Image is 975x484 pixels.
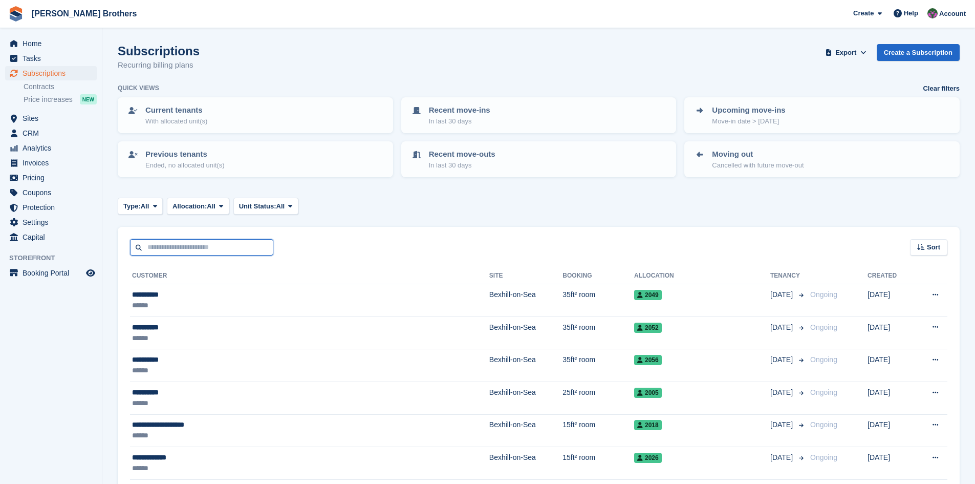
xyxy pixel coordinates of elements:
[23,230,84,244] span: Capital
[868,349,914,382] td: [DATE]
[207,201,215,212] span: All
[5,230,97,244] a: menu
[904,8,918,18] span: Help
[118,44,200,58] h1: Subscriptions
[5,266,97,280] a: menu
[562,414,634,447] td: 15ft² room
[276,201,285,212] span: All
[877,44,960,61] a: Create a Subscription
[5,171,97,185] a: menu
[634,323,662,333] span: 2052
[8,6,24,22] img: stora-icon-8386f47178a22dfd0bd8f6a31ec36ba5ce8667c1dd55bd0f319d3a0aa187defe.svg
[810,323,837,331] span: Ongoing
[118,59,200,71] p: Recurring billing plans
[429,104,490,116] p: Recent move-ins
[145,116,207,127] p: With allocated unit(s)
[145,104,207,116] p: Current tenants
[489,349,562,382] td: Bexhill-on-Sea
[23,156,84,170] span: Invoices
[489,268,562,284] th: Site
[23,36,84,51] span: Home
[562,284,634,317] td: 35ft² room
[770,268,806,284] th: Tenancy
[770,419,795,430] span: [DATE]
[5,185,97,200] a: menu
[5,126,97,140] a: menu
[23,111,84,125] span: Sites
[634,290,662,300] span: 2049
[770,289,795,300] span: [DATE]
[685,98,959,132] a: Upcoming move-ins Move-in date > [DATE]
[23,266,84,280] span: Booking Portal
[489,317,562,349] td: Bexhill-on-Sea
[853,8,874,18] span: Create
[810,355,837,364] span: Ongoing
[634,355,662,365] span: 2056
[923,83,960,94] a: Clear filters
[5,66,97,80] a: menu
[23,126,84,140] span: CRM
[824,44,869,61] button: Export
[868,447,914,480] td: [DATE]
[141,201,149,212] span: All
[810,453,837,461] span: Ongoing
[868,284,914,317] td: [DATE]
[5,36,97,51] a: menu
[810,290,837,299] span: Ongoing
[634,420,662,430] span: 2018
[172,201,207,212] span: Allocation:
[685,142,959,176] a: Moving out Cancelled with future move-out
[712,116,785,127] p: Move-in date > [DATE]
[23,200,84,215] span: Protection
[939,9,966,19] span: Account
[634,453,662,463] span: 2026
[123,201,141,212] span: Type:
[402,142,676,176] a: Recent move-outs In last 30 days
[23,66,84,80] span: Subscriptions
[5,156,97,170] a: menu
[24,82,97,92] a: Contracts
[5,141,97,155] a: menu
[562,447,634,480] td: 15ft² room
[402,98,676,132] a: Recent move-ins In last 30 days
[5,200,97,215] a: menu
[23,51,84,66] span: Tasks
[810,388,837,396] span: Ongoing
[868,382,914,414] td: [DATE]
[145,149,225,160] p: Previous tenants
[23,171,84,185] span: Pricing
[489,382,562,414] td: Bexhill-on-Sea
[562,268,634,284] th: Booking
[489,447,562,480] td: Bexhill-on-Sea
[5,51,97,66] a: menu
[835,48,856,58] span: Export
[810,420,837,429] span: Ongoing
[562,382,634,414] td: 25ft² room
[634,268,770,284] th: Allocation
[23,141,84,155] span: Analytics
[868,414,914,447] td: [DATE]
[562,317,634,349] td: 35ft² room
[927,8,938,18] img: Nick Wright
[634,388,662,398] span: 2005
[712,160,804,171] p: Cancelled with future move-out
[145,160,225,171] p: Ended, no allocated unit(s)
[712,149,804,160] p: Moving out
[489,414,562,447] td: Bexhill-on-Sea
[712,104,785,116] p: Upcoming move-ins
[23,215,84,229] span: Settings
[429,149,495,160] p: Recent move-outs
[429,116,490,127] p: In last 30 days
[118,198,163,215] button: Type: All
[118,83,159,93] h6: Quick views
[770,387,795,398] span: [DATE]
[429,160,495,171] p: In last 30 days
[489,284,562,317] td: Bexhill-on-Sea
[5,215,97,229] a: menu
[24,95,73,104] span: Price increases
[119,142,392,176] a: Previous tenants Ended, no allocated unit(s)
[28,5,141,22] a: [PERSON_NAME] Brothers
[233,198,298,215] button: Unit Status: All
[770,354,795,365] span: [DATE]
[24,94,97,105] a: Price increases NEW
